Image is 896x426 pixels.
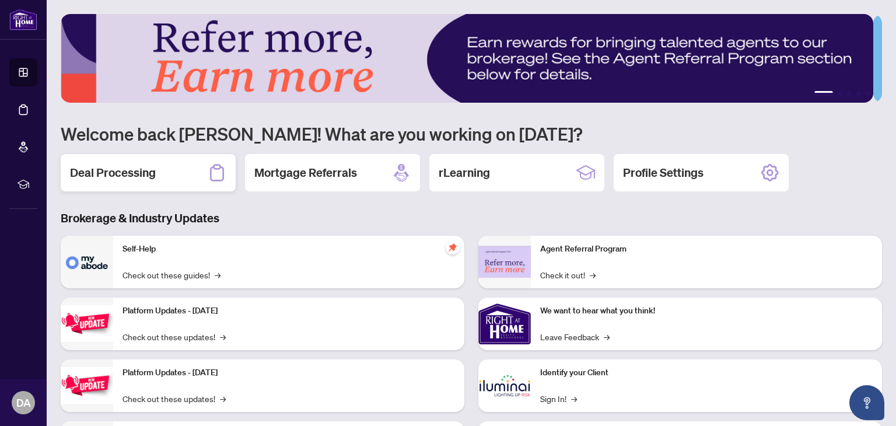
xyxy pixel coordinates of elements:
span: DA [16,394,31,411]
img: logo [9,9,37,30]
img: We want to hear what you think! [478,298,531,350]
img: Slide 0 [61,14,873,103]
img: Self-Help [61,236,113,288]
img: Identify your Client [478,359,531,412]
img: Platform Updates - July 8, 2025 [61,367,113,404]
p: Identify your Client [540,366,873,379]
p: Self-Help [123,243,455,256]
p: We want to hear what you think! [540,305,873,317]
p: Agent Referral Program [540,243,873,256]
h3: Brokerage & Industry Updates [61,210,882,226]
a: Leave Feedback→ [540,330,610,343]
button: 2 [838,91,842,96]
h2: Deal Processing [70,165,156,181]
h1: Welcome back [PERSON_NAME]! What are you working on [DATE]? [61,123,882,145]
span: → [571,392,577,405]
a: Sign In!→ [540,392,577,405]
a: Check out these updates!→ [123,392,226,405]
span: pushpin [446,240,460,254]
p: Platform Updates - [DATE] [123,366,455,379]
span: → [604,330,610,343]
a: Check it out!→ [540,268,596,281]
span: → [220,392,226,405]
button: Open asap [849,385,884,420]
p: Platform Updates - [DATE] [123,305,455,317]
button: 1 [814,91,833,96]
button: 5 [866,91,870,96]
span: → [590,268,596,281]
img: Agent Referral Program [478,246,531,278]
h2: Mortgage Referrals [254,165,357,181]
button: 4 [856,91,861,96]
button: 3 [847,91,852,96]
span: → [220,330,226,343]
a: Check out these updates!→ [123,330,226,343]
img: Platform Updates - July 21, 2025 [61,305,113,342]
a: Check out these guides!→ [123,268,220,281]
h2: rLearning [439,165,490,181]
h2: Profile Settings [623,165,703,181]
span: → [215,268,220,281]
